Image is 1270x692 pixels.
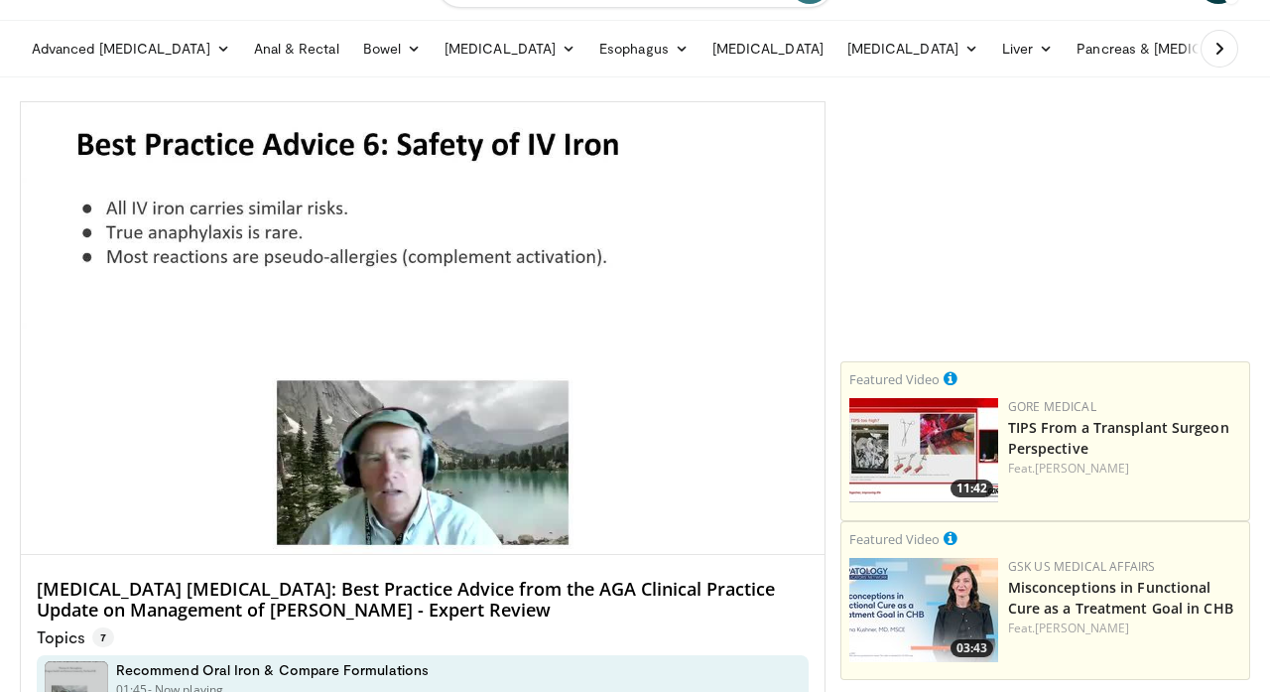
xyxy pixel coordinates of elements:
div: Feat. [1008,620,1241,637]
a: [MEDICAL_DATA] [835,29,990,69]
a: GSK US Medical Affairs [1008,558,1156,575]
a: Anal & Rectal [242,29,351,69]
a: Bowel [351,29,433,69]
a: [MEDICAL_DATA] [433,29,587,69]
p: Topics [37,627,114,647]
img: 4003d3dc-4d84-4588-a4af-bb6b84f49ae6.150x105_q85_crop-smart_upscale.jpg [849,398,998,502]
small: Featured Video [849,530,940,548]
video-js: Video Player [21,102,825,555]
img: 946a363f-977e-482f-b70f-f1516cc744c3.jpg.150x105_q85_crop-smart_upscale.jpg [849,558,998,662]
span: 11:42 [951,480,993,497]
h4: [MEDICAL_DATA] [MEDICAL_DATA]: Best Practice Advice from the AGA Clinical Practice Update on Mana... [37,579,809,622]
a: Liver [990,29,1065,69]
small: Featured Video [849,370,940,388]
span: 7 [92,627,114,647]
a: 03:43 [849,558,998,662]
h4: Recommend Oral Iron & Compare Formulations [116,661,429,679]
a: Gore Medical [1008,398,1096,415]
a: TIPS From a Transplant Surgeon Perspective [1008,418,1229,458]
a: Misconceptions in Functional Cure as a Treatment Goal in CHB [1008,578,1233,618]
a: Esophagus [587,29,700,69]
a: [MEDICAL_DATA] [700,29,835,69]
a: [PERSON_NAME] [1035,620,1129,636]
a: Advanced [MEDICAL_DATA] [20,29,242,69]
div: Feat. [1008,460,1241,478]
a: [PERSON_NAME] [1035,460,1129,477]
a: 11:42 [849,398,998,502]
span: 03:43 [951,639,993,657]
iframe: Advertisement [896,101,1194,349]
